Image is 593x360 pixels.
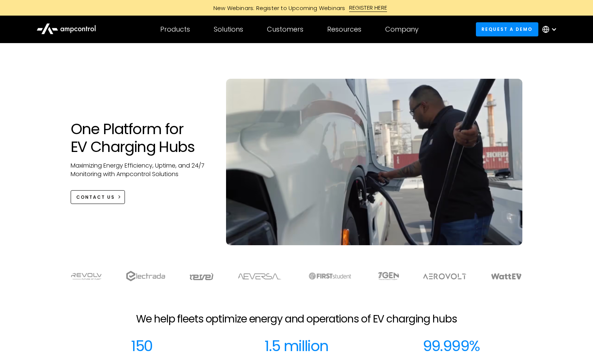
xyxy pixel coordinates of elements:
div: REGISTER HERE [349,4,387,12]
h2: We help fleets optimize energy and operations of EV charging hubs [136,313,457,325]
h1: One Platform for EV Charging Hubs [71,120,212,156]
div: 1.5 million [264,337,328,355]
img: Aerovolt Logo [423,273,467,279]
div: Solutions [214,25,243,33]
div: Company [385,25,419,33]
div: Resources [327,25,361,33]
img: WattEV logo [491,273,522,279]
a: Request a demo [476,22,538,36]
a: New Webinars: Register to Upcoming WebinarsREGISTER HERE [129,4,464,12]
div: Customers [267,25,303,33]
img: electrada logo [126,271,165,281]
div: CONTACT US [76,194,115,201]
div: New Webinars: Register to Upcoming Webinars [206,4,349,12]
div: 99.999% [423,337,480,355]
div: Products [160,25,190,33]
a: CONTACT US [71,190,125,204]
div: 150 [131,337,152,355]
p: Maximizing Energy Efficiency, Uptime, and 24/7 Monitoring with Ampcontrol Solutions [71,162,212,178]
